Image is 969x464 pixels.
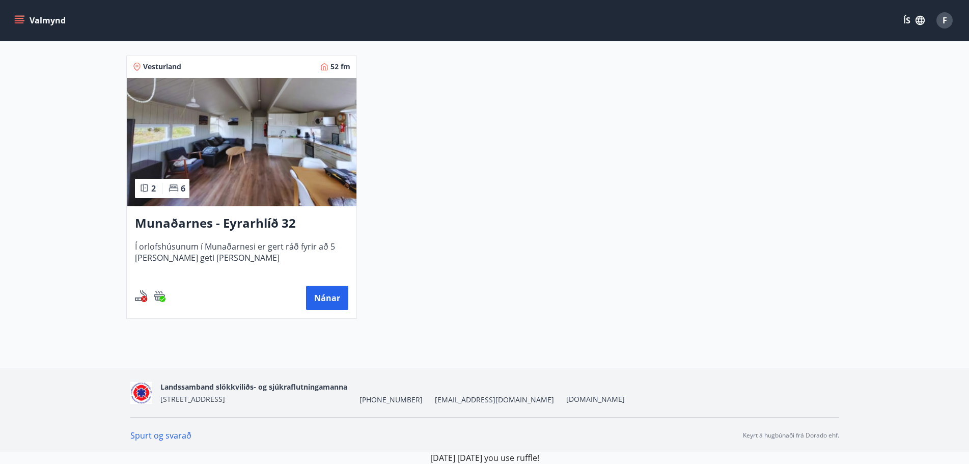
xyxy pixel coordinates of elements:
[743,431,839,440] p: Keyrt á hugbúnaði frá Dorado ehf.
[330,62,350,72] span: 52 fm
[130,430,191,441] a: Spurt og svarað
[135,241,348,275] span: Í orlofshúsunum í Munaðarnesi er gert ráð fyrir að 5 [PERSON_NAME] geti [PERSON_NAME]
[130,382,152,404] img: 5co5o51sp293wvT0tSE6jRQ7d6JbxoluH3ek357x.png
[160,394,225,404] span: [STREET_ADDRESS]
[127,78,356,206] img: Paella dish
[153,290,165,302] img: h89QDIuHlAdpqTriuIvuEWkTH976fOgBEOOeu1mi.svg
[135,290,147,302] img: QNIUl6Cv9L9rHgMXwuzGLuiJOj7RKqxk9mBFPqjq.svg
[943,15,947,26] span: F
[153,290,165,302] div: Heitur pottur
[143,62,181,72] span: Vesturland
[898,11,930,30] button: ÍS
[566,394,625,404] a: [DOMAIN_NAME]
[359,395,423,405] span: [PHONE_NUMBER]
[160,382,347,392] span: Landssamband slökkviliðs- og sjúkraflutningamanna
[306,286,348,310] button: Nánar
[12,11,70,30] button: menu
[151,183,156,194] span: 2
[135,214,348,233] h3: Munaðarnes - Eyrarhlíð 32
[435,395,554,405] span: [EMAIL_ADDRESS][DOMAIN_NAME]
[932,8,957,33] button: F
[181,183,185,194] span: 6
[135,290,147,302] div: Reykingar / Vape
